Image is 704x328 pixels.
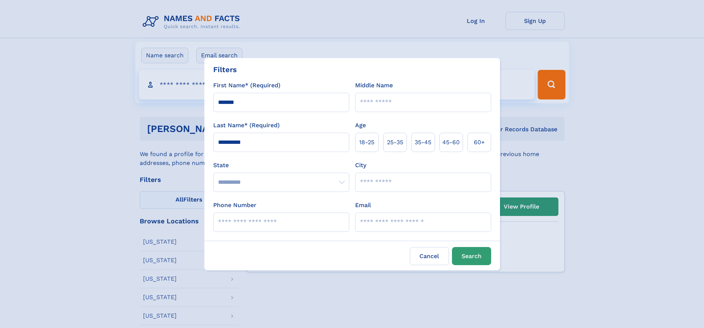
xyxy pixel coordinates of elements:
[213,161,349,170] label: State
[213,81,280,90] label: First Name* (Required)
[355,121,366,130] label: Age
[213,121,280,130] label: Last Name* (Required)
[355,81,393,90] label: Middle Name
[359,138,374,147] span: 18‑25
[213,201,256,210] label: Phone Number
[355,201,371,210] label: Email
[452,247,491,265] button: Search
[387,138,403,147] span: 25‑35
[415,138,431,147] span: 35‑45
[474,138,485,147] span: 60+
[355,161,366,170] label: City
[213,64,237,75] div: Filters
[410,247,449,265] label: Cancel
[442,138,460,147] span: 45‑60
